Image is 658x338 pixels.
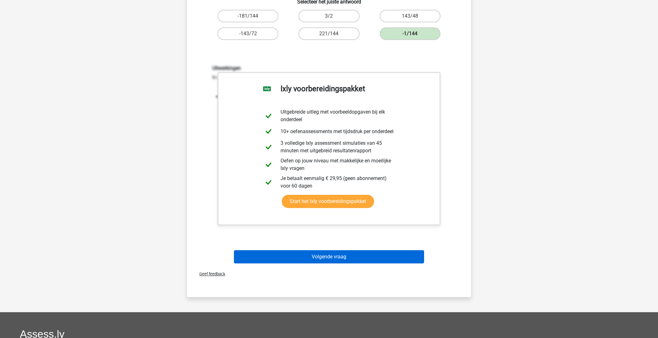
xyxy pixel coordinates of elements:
[298,10,359,22] label: 3/2
[212,65,446,71] h6: Uitwerkingen
[218,27,278,40] label: -143/72
[282,195,374,208] a: Start het Ixly voorbereidingspakket
[207,65,451,140] div: In deze reeks vind je steeds het volgende getal in de reeks door het voorgaande getal /6 te doen.
[298,27,359,40] label: 221/144
[380,10,440,22] label: 143/48
[194,272,225,276] span: Geef feedback
[215,87,229,104] tspan: -9
[218,10,278,22] label: -181/144
[380,27,440,40] label: -1/144
[234,250,424,263] button: Volgende vraag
